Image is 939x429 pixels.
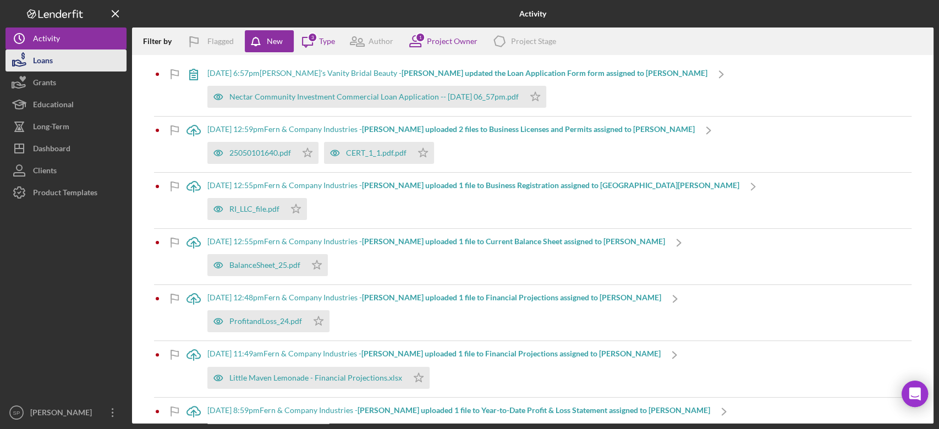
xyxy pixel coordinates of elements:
[33,116,69,140] div: Long-Term
[180,341,688,397] a: [DATE] 11:49amFern & Company Industries -[PERSON_NAME] uploaded 1 file to Financial Projections a...
[902,381,928,407] div: Open Intercom Messenger
[207,237,665,246] div: [DATE] 12:55pm Fern & Company Industries -
[33,137,70,162] div: Dashboard
[415,32,425,42] div: 1
[207,406,710,415] div: [DATE] 8:59pm Fern & Company Industries -
[6,137,127,159] button: Dashboard
[6,50,127,71] button: Loans
[207,198,307,220] button: RI_LLC_file.pdf
[245,30,294,52] button: New
[33,182,97,206] div: Product Templates
[427,37,477,46] div: Project Owner
[180,117,722,172] a: [DATE] 12:59pmFern & Company Industries -[PERSON_NAME] uploaded 2 files to Business Licenses and ...
[33,71,56,96] div: Grants
[13,410,20,416] text: SP
[346,148,407,157] div: CERT_1_1.pdf.pdf
[6,182,127,204] button: Product Templates
[6,159,127,182] button: Clients
[229,373,402,382] div: Little Maven Lemonade - Financial Projections.xlsx
[207,125,695,134] div: [DATE] 12:59pm Fern & Company Industries -
[6,71,127,94] button: Grants
[319,37,335,46] div: Type
[362,237,665,246] b: [PERSON_NAME] uploaded 1 file to Current Balance Sheet assigned to [PERSON_NAME]
[180,229,693,284] a: [DATE] 12:55pmFern & Company Industries -[PERSON_NAME] uploaded 1 file to Current Balance Sheet a...
[6,116,127,137] button: Long-Term
[180,30,245,52] button: Flagged
[33,94,74,118] div: Educational
[358,405,710,415] b: [PERSON_NAME] uploaded 1 file to Year-to-Date Profit & Loss Statement assigned to [PERSON_NAME]
[207,30,234,52] div: Flagged
[207,310,330,332] button: ProfitandLoss_24.pdf
[6,402,127,424] button: SP[PERSON_NAME]
[229,92,519,101] div: Nectar Community Investment Commercial Loan Application -- [DATE] 06_57pm.pdf
[33,159,57,184] div: Clients
[180,61,735,116] a: [DATE] 6:57pm[PERSON_NAME]'s Vanity Bridal Beauty -[PERSON_NAME] updated the Loan Application For...
[361,349,661,358] b: [PERSON_NAME] uploaded 1 file to Financial Projections assigned to [PERSON_NAME]
[180,173,767,228] a: [DATE] 12:55pmFern & Company Industries -[PERSON_NAME] uploaded 1 file to Business Registration a...
[229,317,302,326] div: ProfitandLoss_24.pdf
[6,28,127,50] button: Activity
[207,69,707,78] div: [DATE] 6:57pm [PERSON_NAME]'s Vanity Bridal Beauty -
[267,30,283,52] div: New
[207,142,319,164] button: 25050101640.pdf
[362,180,739,190] b: [PERSON_NAME] uploaded 1 file to Business Registration assigned to [GEOGRAPHIC_DATA][PERSON_NAME]
[33,28,60,52] div: Activity
[207,349,661,358] div: [DATE] 11:49am Fern & Company Industries -
[207,293,661,302] div: [DATE] 12:48pm Fern & Company Industries -
[33,50,53,74] div: Loans
[229,148,291,157] div: 25050101640.pdf
[362,124,695,134] b: [PERSON_NAME] uploaded 2 files to Business Licenses and Permits assigned to [PERSON_NAME]
[519,9,546,18] b: Activity
[511,37,556,46] div: Project Stage
[6,94,127,116] button: Educational
[369,37,393,46] div: Author
[28,402,99,426] div: [PERSON_NAME]
[229,261,300,269] div: BalanceSheet_25.pdf
[307,32,317,42] div: 3
[324,142,434,164] button: CERT_1_1.pdf.pdf
[207,181,739,190] div: [DATE] 12:55pm Fern & Company Industries -
[207,367,430,389] button: Little Maven Lemonade - Financial Projections.xlsx
[207,86,546,108] button: Nectar Community Investment Commercial Loan Application -- [DATE] 06_57pm.pdf
[143,37,180,46] div: Filter by
[229,205,279,213] div: RI_LLC_file.pdf
[362,293,661,302] b: [PERSON_NAME] uploaded 1 file to Financial Projections assigned to [PERSON_NAME]
[402,68,707,78] b: [PERSON_NAME] updated the Loan Application Form form assigned to [PERSON_NAME]
[180,285,689,340] a: [DATE] 12:48pmFern & Company Industries -[PERSON_NAME] uploaded 1 file to Financial Projections a...
[207,254,328,276] button: BalanceSheet_25.pdf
